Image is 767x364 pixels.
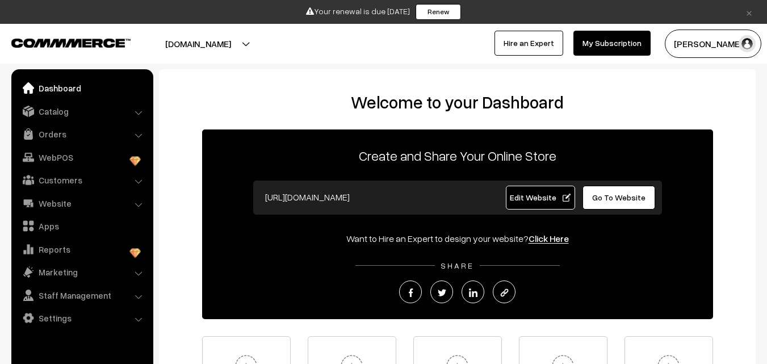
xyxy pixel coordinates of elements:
[14,147,149,168] a: WebPOS
[592,193,646,202] span: Go To Website
[14,285,149,306] a: Staff Management
[14,216,149,236] a: Apps
[170,92,744,112] h2: Welcome to your Dashboard
[4,4,763,20] div: Your renewal is due [DATE]
[510,193,571,202] span: Edit Website
[665,30,761,58] button: [PERSON_NAME]
[739,35,756,52] img: user
[11,35,111,49] a: COMMMERCE
[14,170,149,190] a: Customers
[529,233,569,244] a: Click Here
[14,308,149,328] a: Settings
[125,30,271,58] button: [DOMAIN_NAME]
[202,232,713,245] div: Want to Hire an Expert to design your website?
[506,186,575,210] a: Edit Website
[14,239,149,260] a: Reports
[573,31,651,56] a: My Subscription
[11,39,131,47] img: COMMMERCE
[14,101,149,122] a: Catalog
[416,4,461,20] a: Renew
[14,193,149,214] a: Website
[741,5,757,19] a: ×
[202,145,713,166] p: Create and Share Your Online Store
[494,31,563,56] a: Hire an Expert
[582,186,656,210] a: Go To Website
[435,261,480,270] span: SHARE
[14,78,149,98] a: Dashboard
[14,124,149,144] a: Orders
[14,262,149,282] a: Marketing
